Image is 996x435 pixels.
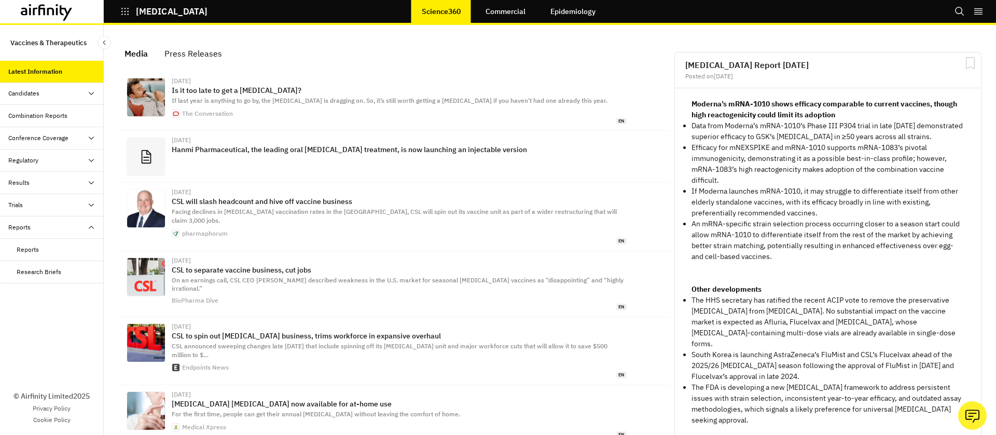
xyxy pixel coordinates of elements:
div: Press Releases [164,46,222,61]
p: [MEDICAL_DATA] [136,7,208,16]
p: CSL will slash headcount and hive off vaccine business [172,197,627,206]
img: Z3M6Ly9kaXZlc2l0ZS1zdG9yYWdlL2RpdmVpbWFnZS9HZXR0eUltYWdlcy0xMjg0MTYxNDM4LmpwZw==.webp [127,258,165,296]
div: Conference Coverage [8,133,68,143]
div: Trials [8,200,23,210]
img: favicon.png [172,230,179,237]
p: Vaccines & Therapeutics [10,33,87,52]
img: file-20250820-66-5qiwks.jpg [127,78,165,116]
img: CSL-Behring-shutterstock-social1.jpg [127,324,165,362]
span: For the first time, people can get their annual [MEDICAL_DATA] without leaving the comfort of home. [172,410,460,418]
div: [DATE] [172,323,627,330]
p: An mRNA-specific strain selection process occurring closer to a season start could allow mRNA-101... [691,219,964,262]
svg: Bookmark Report [964,57,977,70]
p: The FDA is developing a new [MEDICAL_DATA] framework to address persistent issues with strain sel... [691,382,964,426]
p: If Moderna launches mRNA-1010, it may struggle to differentiate itself from other elderly standal... [691,186,964,219]
div: [DATE] [172,189,627,195]
button: Search [955,3,965,20]
span: en [616,238,627,244]
p: Efficacy for mNEXSPIKE and mRNA-1010 supports mRNA-1083’s pivotal immunogenicity, demonstrating i... [691,142,964,186]
p: Science360 [422,7,461,16]
div: Medical Xpress [182,424,226,430]
p: CSL to spin out [MEDICAL_DATA] business, trims workforce in expansive overhaul [172,332,627,340]
div: Regulatory [8,156,38,165]
p: [MEDICAL_DATA] [MEDICAL_DATA] now available for at-home use [172,400,627,408]
div: Reports [17,245,39,254]
span: On an earnings call, CSL CEO [PERSON_NAME] described weakness in the U.S. market for seasonal [ME... [172,276,624,293]
a: [DATE]Hanmi Pharmaceutical, the leading oral [MEDICAL_DATA] treatment, is now launching an inject... [118,131,670,183]
p: South Korea is launching AstraZeneca’s FluMist and CSL’s Flucelvax ahead of the 2025/26 [MEDICAL_... [691,349,964,382]
div: The Conversation [182,111,233,117]
div: [DATE] [172,391,627,398]
p: The HHS secretary has ratified the recent ACIP vote to remove the preservative [MEDICAL_DATA] fro... [691,295,964,349]
span: Facing declines in [MEDICAL_DATA] vaccination rates in the [GEOGRAPHIC_DATA], CSL will spin out i... [172,208,617,224]
div: [DATE] [172,137,627,143]
p: © Airfinity Limited 2025 [13,391,90,402]
div: Results [8,178,30,187]
div: Research Briefs [17,267,61,277]
img: web-app-logo-192x192-2d05bdd6de6328146de80245d4685946.png [172,110,179,117]
span: en [616,304,627,310]
span: If last year is anything to go by, the [MEDICAL_DATA] is dragging on. So, it’s still worth gettin... [172,97,607,104]
h2: [MEDICAL_DATA] Report [DATE] [685,61,971,69]
a: Privacy Policy [33,404,71,413]
img: web-app-manifest-512x512.png [172,424,179,431]
span: en [616,118,627,125]
div: [DATE] [172,257,627,264]
p: Is it too late to get a [MEDICAL_DATA]? [172,86,627,94]
a: [DATE]Is it too late to get a [MEDICAL_DATA]?If last year is anything to go by, the [MEDICAL_DATA... [118,72,670,131]
div: [DATE] [172,78,627,84]
div: Candidates [8,89,39,98]
a: [DATE]CSL will slash headcount and hive off vaccine businessFacing declines in [MEDICAL_DATA] vac... [118,183,670,251]
div: Posted on [DATE] [685,73,971,79]
strong: Moderna’s mRNA-1010 shows efficacy comparable to current vaccines, though high reactogenicity cou... [691,99,957,119]
div: Endpoints News [182,364,229,371]
div: Media [125,46,148,61]
p: CSL to separate vaccine business, cut jobs [172,266,627,274]
div: Combination Reports [8,111,67,120]
button: Ask our analysts [958,401,987,430]
a: [DATE]CSL to separate vaccine business, cut jobsOn an earnings call, CSL CEO [PERSON_NAME] descri... [118,251,670,317]
a: Cookie Policy [33,415,71,425]
p: Data from Moderna’s mRNA-1010’s Phase III P304 trial in late [DATE] demonstrated superior efficac... [691,120,964,142]
span: en [616,372,627,378]
img: apple-touch-icon.png [172,364,179,371]
a: [DATE]CSL to spin out [MEDICAL_DATA] business, trims workforce in expansive overhaulCSL announced... [118,317,670,385]
div: BioPharma Dive [172,297,218,304]
button: [MEDICAL_DATA] [120,3,208,20]
strong: Other developments [691,284,762,294]
span: CSL announced sweeping changes late [DATE] that include spinning off its [MEDICAL_DATA] unit and ... [172,342,607,359]
div: pharmaphorum [182,230,228,237]
div: Reports [8,223,31,232]
button: Close Sidebar [98,36,111,49]
img: nasal-spray-flu-vaccin.jpg [127,392,165,430]
img: CSL_Paul%20McKenzie_1200x675.jpg [127,189,165,227]
div: Latest Information [8,67,62,76]
p: Hanmi Pharmaceutical, the leading oral [MEDICAL_DATA] treatment, is now launching an injectable v... [172,145,627,154]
